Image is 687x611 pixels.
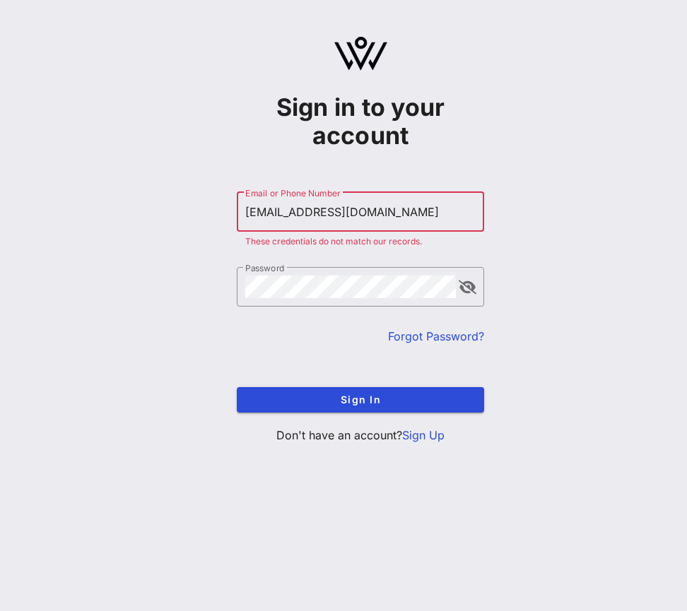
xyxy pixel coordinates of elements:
label: Email or Phone Number [245,188,340,198]
a: Forgot Password? [388,329,484,343]
label: Password [245,263,285,273]
p: Don't have an account? [237,427,484,444]
button: append icon [459,280,476,295]
h1: Sign in to your account [237,93,484,150]
span: Sign In [248,393,473,405]
div: These credentials do not match our records. [245,237,476,246]
button: Sign In [237,387,484,413]
img: logo.svg [334,37,387,71]
a: Sign Up [402,428,445,442]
